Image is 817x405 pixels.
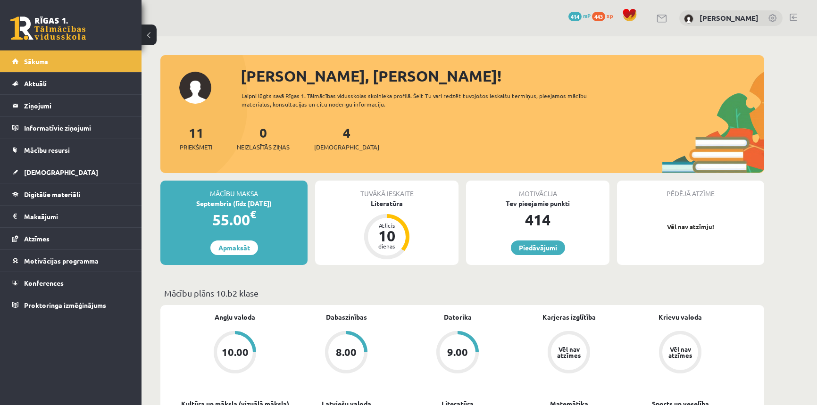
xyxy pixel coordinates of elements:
[242,91,604,108] div: Laipni lūgts savā Rīgas 1. Tālmācības vidusskolas skolnieka profilā. Šeit Tu vari redzēt tuvojošo...
[12,183,130,205] a: Digitālie materiāli
[659,312,702,322] a: Krievu valoda
[513,331,625,375] a: Vēl nav atzīmes
[373,228,401,243] div: 10
[700,13,759,23] a: [PERSON_NAME]
[315,181,459,198] div: Tuvākā ieskaite
[24,146,70,154] span: Mācību resursi
[556,346,582,358] div: Vēl nav atzīmes
[180,142,212,152] span: Priekšmeti
[24,206,130,227] legend: Maksājumi
[12,95,130,116] a: Ziņojumi
[622,222,759,231] p: Vēl nav atzīmju!
[160,181,308,198] div: Mācību maksa
[24,256,99,265] span: Motivācijas programma
[215,312,255,322] a: Angļu valoda
[24,234,50,243] span: Atzīmes
[222,347,249,357] div: 10.00
[164,287,760,299] p: Mācību plāns 10.b2 klase
[684,14,693,24] img: Ingus Riciks
[24,57,48,66] span: Sākums
[402,331,513,375] a: 9.00
[24,117,130,139] legend: Informatīvie ziņojumi
[667,346,693,358] div: Vēl nav atzīmes
[466,181,609,198] div: Motivācija
[210,240,258,255] a: Apmaksāt
[447,347,468,357] div: 9.00
[326,312,367,322] a: Dabaszinības
[24,95,130,116] legend: Ziņojumi
[617,181,764,198] div: Pēdējā atzīme
[315,198,459,261] a: Literatūra Atlicis 10 dienas
[444,312,472,322] a: Datorika
[373,243,401,249] div: dienas
[180,124,212,152] a: 11Priekšmeti
[24,79,47,88] span: Aktuāli
[583,12,591,19] span: mP
[24,168,98,176] span: [DEMOGRAPHIC_DATA]
[12,161,130,183] a: [DEMOGRAPHIC_DATA]
[241,65,764,87] div: [PERSON_NAME], [PERSON_NAME]!
[12,50,130,72] a: Sākums
[12,250,130,272] a: Motivācijas programma
[592,12,605,21] span: 443
[12,139,130,161] a: Mācību resursi
[160,208,308,231] div: 55.00
[542,312,596,322] a: Karjeras izglītība
[373,223,401,228] div: Atlicis
[12,272,130,294] a: Konferences
[607,12,613,19] span: xp
[592,12,617,19] a: 443 xp
[314,142,379,152] span: [DEMOGRAPHIC_DATA]
[12,228,130,249] a: Atzīmes
[160,198,308,208] div: Septembris (līdz [DATE])
[466,198,609,208] div: Tev pieejamie punkti
[179,331,291,375] a: 10.00
[336,347,357,357] div: 8.00
[12,294,130,316] a: Proktoringa izmēģinājums
[511,240,565,255] a: Piedāvājumi
[12,117,130,139] a: Informatīvie ziņojumi
[237,142,290,152] span: Neizlasītās ziņas
[568,12,591,19] a: 414 mP
[24,279,64,287] span: Konferences
[12,73,130,94] a: Aktuāli
[250,207,256,221] span: €
[315,198,459,208] div: Literatūra
[237,124,290,152] a: 0Neizlasītās ziņas
[24,190,80,198] span: Digitālie materiāli
[625,331,736,375] a: Vēl nav atzīmes
[568,12,582,21] span: 414
[12,206,130,227] a: Maksājumi
[466,208,609,231] div: 414
[314,124,379,152] a: 4[DEMOGRAPHIC_DATA]
[291,331,402,375] a: 8.00
[10,17,86,40] a: Rīgas 1. Tālmācības vidusskola
[24,301,106,309] span: Proktoringa izmēģinājums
